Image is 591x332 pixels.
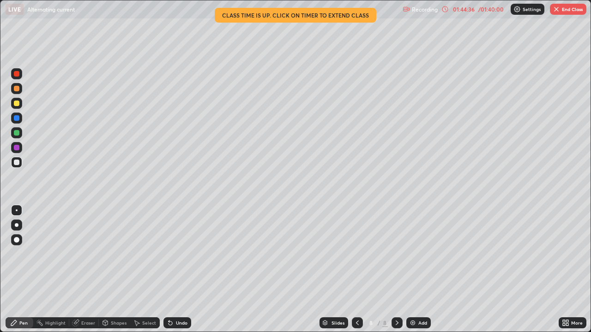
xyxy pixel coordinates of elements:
[403,6,410,13] img: recording.375f2c34.svg
[476,6,505,12] div: / 01:40:00
[409,319,416,326] img: add-slide-button
[571,320,583,325] div: More
[332,320,344,325] div: Slides
[176,320,187,325] div: Undo
[412,6,438,13] p: Recording
[8,6,21,13] p: LIVE
[513,6,521,13] img: class-settings-icons
[45,320,66,325] div: Highlight
[111,320,127,325] div: Shapes
[418,320,427,325] div: Add
[367,320,376,326] div: 8
[451,6,476,12] div: 01:44:36
[523,7,541,12] p: Settings
[142,320,156,325] div: Select
[553,6,560,13] img: end-class-cross
[19,320,28,325] div: Pen
[382,319,388,327] div: 8
[81,320,95,325] div: Eraser
[378,320,380,326] div: /
[27,6,75,13] p: Alternating current
[550,4,586,15] button: End Class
